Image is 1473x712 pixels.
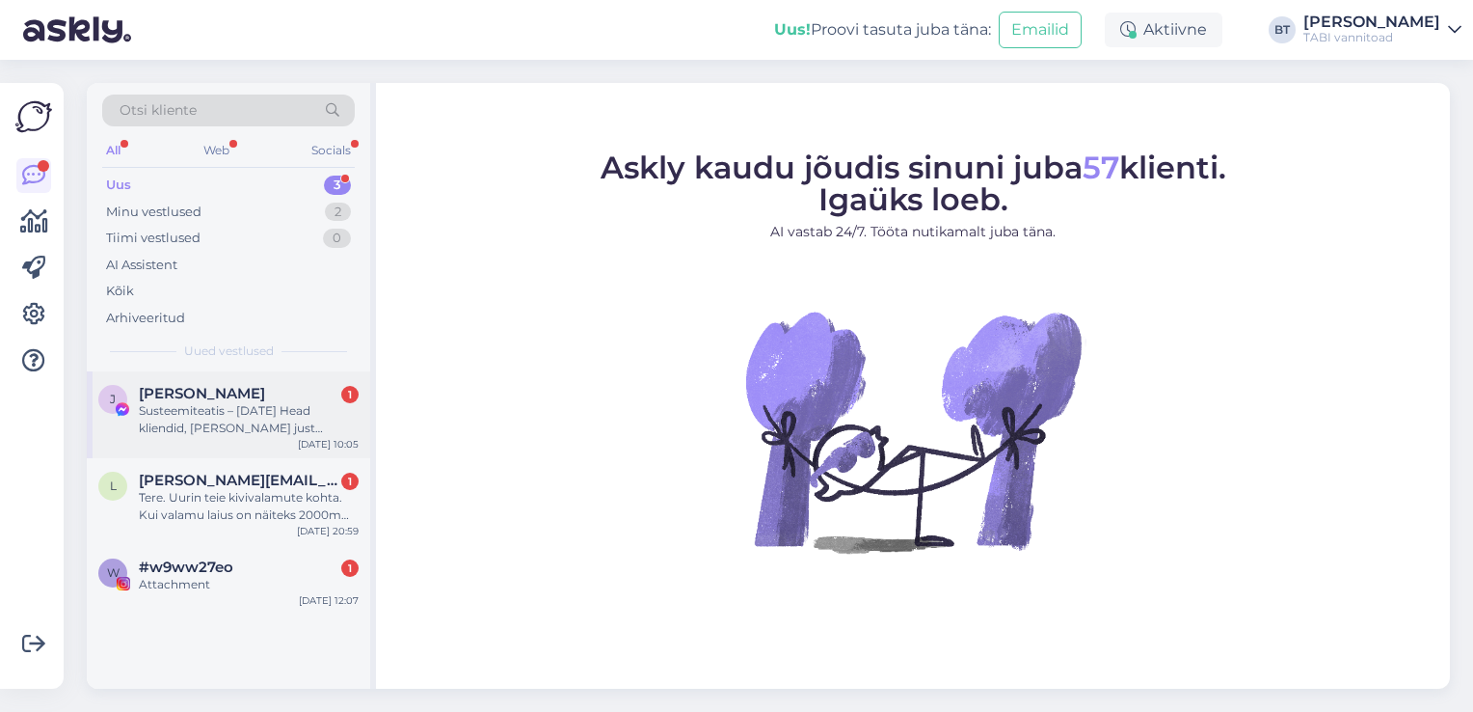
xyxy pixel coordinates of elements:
[102,138,124,163] div: All
[601,149,1226,218] span: Askly kaudu jõudis sinuni juba klienti. Igaüks loeb.
[1105,13,1222,47] div: Aktiivne
[297,524,359,538] div: [DATE] 20:59
[120,100,197,121] span: Otsi kliente
[739,258,1086,605] img: No Chat active
[341,560,359,577] div: 1
[15,98,52,135] img: Askly Logo
[324,176,351,195] div: 3
[1303,30,1440,45] div: TABI vannitoad
[110,392,116,406] span: J
[341,386,359,403] div: 1
[299,593,359,608] div: [DATE] 12:07
[110,479,117,493] span: l
[308,138,355,163] div: Socials
[1303,14,1440,30] div: [PERSON_NAME]
[106,256,177,275] div: AI Assistent
[106,282,134,301] div: Kõik
[139,472,339,489] span: lana.paabumets@gmail.com
[1269,16,1296,43] div: BT
[106,176,131,195] div: Uus
[774,18,991,41] div: Proovi tasuta juba täna:
[106,229,201,248] div: Tiimi vestlused
[1303,14,1461,45] a: [PERSON_NAME]TABI vannitoad
[341,473,359,490] div: 1
[106,203,201,222] div: Minu vestlused
[601,222,1226,242] p: AI vastab 24/7. Tööta nutikamalt juba täna.
[325,203,351,222] div: 2
[139,559,233,576] span: #w9ww27eo
[774,20,811,39] b: Uus!
[139,489,359,524] div: Tere. Uurin teie kivivalamute kohta. Kui valamu laius on näiteks 2000mm ning soov on saada valamu...
[139,576,359,593] div: Attachment
[200,138,233,163] div: Web
[106,309,185,328] div: Arhiveeritud
[323,229,351,248] div: 0
[139,402,359,437] div: Susteemiteatis – [DATE] Head kliendid, [PERSON_NAME] just tagasisidet teie lehe sisu kohta. Paras...
[184,342,274,360] span: Uued vestlused
[139,385,265,402] span: Jordi Priego Reies
[107,565,120,580] span: w
[999,12,1082,48] button: Emailid
[1083,149,1119,186] span: 57
[298,437,359,452] div: [DATE] 10:05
